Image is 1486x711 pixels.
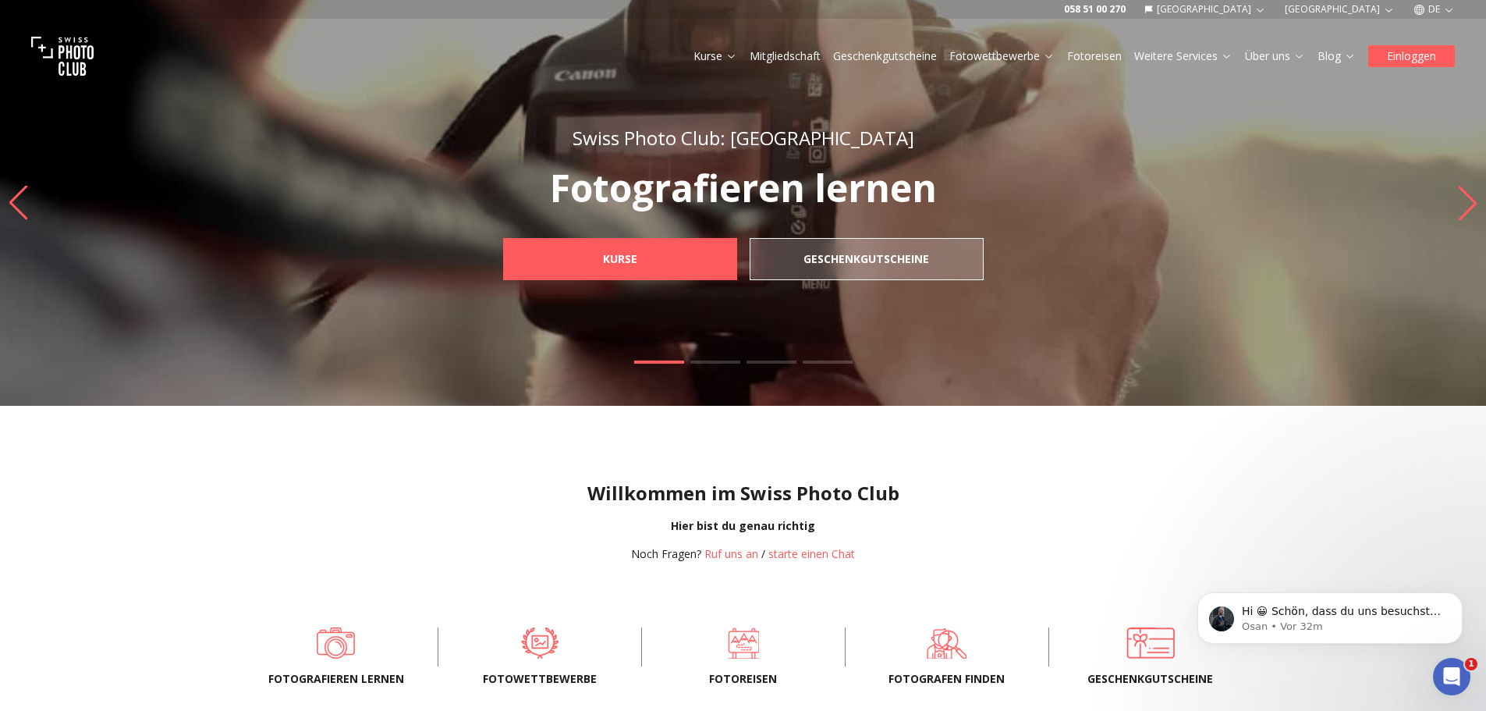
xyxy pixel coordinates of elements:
a: Geschenkgutscheine [750,238,984,280]
span: Noch Fragen? [631,546,701,561]
a: 058 51 00 270 [1064,3,1126,16]
a: Geschenkgutscheine [1074,627,1227,659]
button: Geschenkgutscheine [827,45,943,67]
iframe: Intercom notifications Nachricht [1174,560,1486,669]
p: Fotografieren lernen [469,169,1018,207]
a: Über uns [1245,48,1305,64]
a: Fotoreisen [667,627,820,659]
button: Mitgliedschaft [743,45,827,67]
a: Ruf uns an [704,546,758,561]
a: Kurse [503,238,737,280]
span: Fotowettbewerbe [463,671,616,687]
a: Fotoreisen [1067,48,1122,64]
a: Blog [1318,48,1356,64]
a: Fotowettbewerbe [949,48,1055,64]
img: Swiss photo club [31,25,94,87]
span: Geschenkgutscheine [1074,671,1227,687]
iframe: Intercom live chat [1433,658,1470,695]
div: Hier bist du genau richtig [12,518,1474,534]
button: Kurse [687,45,743,67]
span: Fotografen finden [871,671,1023,687]
button: Fotowettbewerbe [943,45,1061,67]
button: Weitere Services [1128,45,1239,67]
button: Über uns [1239,45,1311,67]
span: Swiss Photo Club: [GEOGRAPHIC_DATA] [573,125,914,151]
h1: Willkommen im Swiss Photo Club [12,481,1474,506]
a: Fotowettbewerbe [463,627,616,659]
a: Geschenkgutscheine [833,48,937,64]
a: Mitgliedschaft [750,48,821,64]
button: Blog [1311,45,1362,67]
span: Fotografieren lernen [260,671,413,687]
a: Weitere Services [1134,48,1232,64]
a: Kurse [693,48,737,64]
div: / [631,546,855,562]
span: Fotoreisen [667,671,820,687]
button: Einloggen [1368,45,1455,67]
b: Geschenkgutscheine [803,251,929,267]
button: starte einen Chat [768,546,855,562]
a: Fotografen finden [871,627,1023,659]
b: Kurse [603,251,637,267]
span: 1 [1465,658,1477,670]
button: Fotoreisen [1061,45,1128,67]
a: Fotografieren lernen [260,627,413,659]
